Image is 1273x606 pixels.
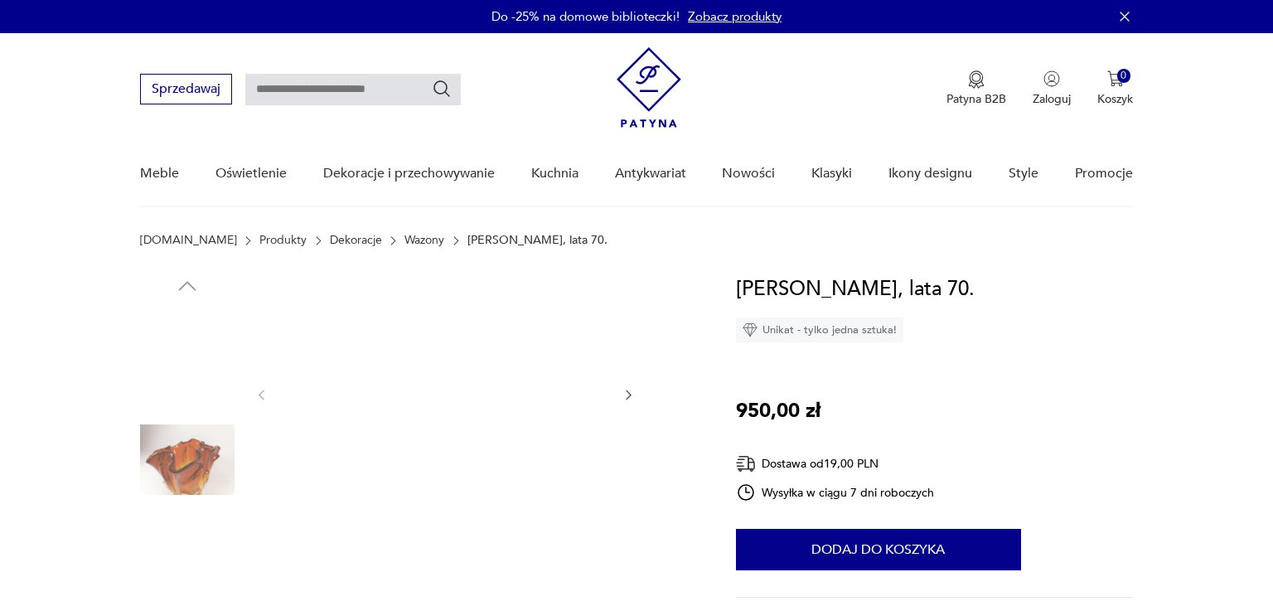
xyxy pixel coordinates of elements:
a: Kuchnia [531,142,578,206]
img: Patyna - sklep z meblami i dekoracjami vintage [617,47,681,128]
h1: [PERSON_NAME], lata 70. [736,274,975,305]
p: 950,00 zł [736,395,820,427]
div: Wysyłka w ciągu 7 dni roboczych [736,482,935,502]
a: Wazony [404,234,444,247]
button: Zaloguj [1033,70,1071,107]
a: Promocje [1075,142,1133,206]
a: Dekoracje [330,234,382,247]
button: 0Koszyk [1097,70,1133,107]
img: Ikona koszyka [1107,70,1124,87]
a: Produkty [259,234,307,247]
img: Ikona dostawy [736,453,756,474]
img: Ikona medalu [968,70,985,89]
a: Dekoracje i przechowywanie [323,142,495,206]
div: 0 [1117,69,1131,83]
img: Zdjęcie produktu Wazon Murano, lata 70. [285,274,605,514]
a: Antykwariat [615,142,686,206]
a: Sprzedawaj [140,85,232,96]
a: [DOMAIN_NAME] [140,234,237,247]
div: Dostawa od 19,00 PLN [736,453,935,474]
a: Ikona medaluPatyna B2B [946,70,1006,107]
img: Ikona diamentu [743,322,758,337]
img: Ikonka użytkownika [1043,70,1060,87]
p: Zaloguj [1033,91,1071,107]
a: Nowości [722,142,775,206]
p: Do -25% na domowe biblioteczki! [491,8,680,25]
a: Meble [140,142,179,206]
img: Zdjęcie produktu Wazon Murano, lata 70. [140,413,235,507]
a: Klasyki [811,142,852,206]
div: Unikat - tylko jedna sztuka! [736,318,903,342]
button: Szukaj [432,79,452,99]
p: Patyna B2B [946,91,1006,107]
a: Ikony designu [888,142,972,206]
p: [PERSON_NAME], lata 70. [467,234,607,247]
button: Sprzedawaj [140,74,232,104]
a: Oświetlenie [215,142,287,206]
button: Dodaj do koszyka [736,529,1021,570]
img: Zdjęcie produktu Wazon Murano, lata 70. [140,307,235,401]
button: Patyna B2B [946,70,1006,107]
a: Zobacz produkty [688,8,782,25]
p: Koszyk [1097,91,1133,107]
a: Style [1009,142,1038,206]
